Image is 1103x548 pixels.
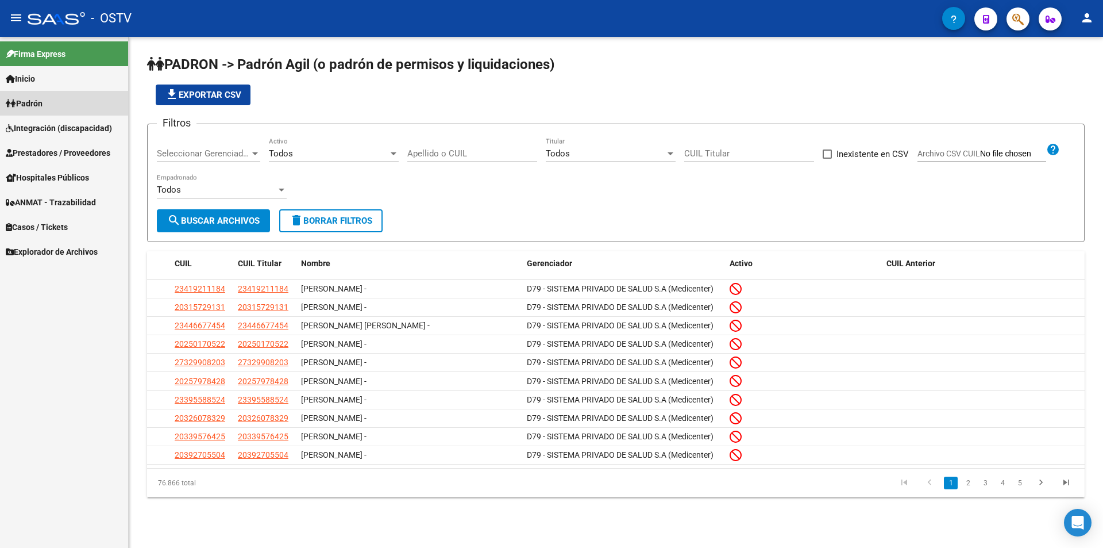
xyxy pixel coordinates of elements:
[301,284,367,293] span: [PERSON_NAME] -
[147,56,554,72] span: PADRON -> Padrón Agil (o padrón de permisos y liquidaciones)
[238,284,288,293] span: 23419211184
[175,339,225,348] span: 20250170522
[527,358,714,367] span: D79 - SISTEMA PRIVADO DE SALUD S.A (Medicenter)
[301,302,367,312] span: [PERSON_NAME] -
[301,377,367,386] span: [PERSON_NAME] -
[175,321,225,330] span: 23446677454
[301,321,430,330] span: [PERSON_NAME] [PERSON_NAME] -
[730,259,753,268] span: Activo
[175,413,225,423] span: 20326078329
[157,148,250,159] span: Seleccionar Gerenciador
[944,477,958,489] a: 1
[296,251,522,276] datatable-header-cell: Nombre
[238,358,288,367] span: 27329908203
[527,321,714,330] span: D79 - SISTEMA PRIVADO DE SALUD S.A (Medicenter)
[6,122,112,135] span: Integración (discapacidad)
[527,432,714,441] span: D79 - SISTEMA PRIVADO DE SALUD S.A (Medicenter)
[175,259,192,268] span: CUIL
[1080,11,1094,25] mat-icon: person
[527,259,572,268] span: Gerenciador
[961,477,975,489] a: 2
[6,171,89,184] span: Hospitales Públicos
[1046,143,1060,156] mat-icon: help
[170,251,233,276] datatable-header-cell: CUIL
[978,477,992,489] a: 3
[301,450,367,459] span: [PERSON_NAME] -
[942,473,959,493] li: page 1
[157,115,196,131] h3: Filtros
[167,216,260,226] span: Buscar Archivos
[6,147,110,159] span: Prestadores / Proveedores
[290,216,372,226] span: Borrar Filtros
[175,450,225,459] span: 20392705504
[522,251,725,276] datatable-header-cell: Gerenciador
[279,209,383,232] button: Borrar Filtros
[165,90,241,100] span: Exportar CSV
[527,284,714,293] span: D79 - SISTEMA PRIVADO DE SALUD S.A (Medicenter)
[1064,509,1092,536] div: Open Intercom Messenger
[290,213,303,227] mat-icon: delete
[836,147,909,161] span: Inexistente en CSV
[6,246,98,258] span: Explorador de Archivos
[919,477,940,489] a: go to previous page
[527,377,714,386] span: D79 - SISTEMA PRIVADO DE SALUD S.A (Medicenter)
[527,339,714,348] span: D79 - SISTEMA PRIVADO DE SALUD S.A (Medicenter)
[269,148,293,159] span: Todos
[1030,477,1052,489] a: go to next page
[175,302,225,312] span: 20315729131
[6,221,68,233] span: Casos / Tickets
[238,259,281,268] span: CUIL Titular
[301,395,367,404] span: [PERSON_NAME] -
[527,302,714,312] span: D79 - SISTEMA PRIVADO DE SALUD S.A (Medicenter)
[527,413,714,423] span: D79 - SISTEMA PRIVADO DE SALUD S.A (Medicenter)
[6,72,35,85] span: Inicio
[980,149,1046,159] input: Archivo CSV CUIL
[175,284,225,293] span: 23419211184
[725,251,882,276] datatable-header-cell: Activo
[157,209,270,232] button: Buscar Archivos
[886,259,935,268] span: CUIL Anterior
[238,339,288,348] span: 20250170522
[175,432,225,441] span: 20339576425
[167,213,181,227] mat-icon: search
[994,473,1011,493] li: page 4
[882,251,1085,276] datatable-header-cell: CUIL Anterior
[1011,473,1028,493] li: page 5
[6,196,96,209] span: ANMAT - Trazabilidad
[917,149,980,158] span: Archivo CSV CUIL
[546,148,570,159] span: Todos
[527,450,714,459] span: D79 - SISTEMA PRIVADO DE SALUD S.A (Medicenter)
[6,48,65,60] span: Firma Express
[527,395,714,404] span: D79 - SISTEMA PRIVADO DE SALUD S.A (Medicenter)
[238,302,288,312] span: 20315729131
[301,339,367,348] span: [PERSON_NAME] -
[175,395,225,404] span: 23395588524
[238,395,288,404] span: 23395588524
[175,377,225,386] span: 20257978428
[893,477,915,489] a: go to first page
[147,469,333,497] div: 76.866 total
[157,185,181,195] span: Todos
[165,87,179,101] mat-icon: file_download
[238,321,288,330] span: 23446677454
[977,473,994,493] li: page 3
[238,377,288,386] span: 20257978428
[238,413,288,423] span: 20326078329
[301,358,367,367] span: [PERSON_NAME] -
[175,358,225,367] span: 27329908203
[233,251,296,276] datatable-header-cell: CUIL Titular
[301,432,367,441] span: [PERSON_NAME] -
[1055,477,1077,489] a: go to last page
[301,259,330,268] span: Nombre
[6,97,43,110] span: Padrón
[91,6,132,31] span: - OSTV
[9,11,23,25] mat-icon: menu
[156,85,250,105] button: Exportar CSV
[238,450,288,459] span: 20392705504
[238,432,288,441] span: 20339576425
[1013,477,1027,489] a: 5
[996,477,1009,489] a: 4
[959,473,977,493] li: page 2
[301,413,367,423] span: [PERSON_NAME] -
